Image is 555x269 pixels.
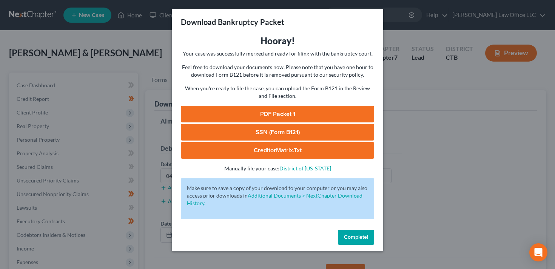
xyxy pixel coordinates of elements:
h3: Hooray! [181,35,374,47]
p: Feel free to download your documents now. Please note that you have one hour to download Form B12... [181,63,374,79]
a: CreditorMatrix.txt [181,142,374,159]
button: Complete! [338,230,374,245]
h3: Download Bankruptcy Packet [181,17,284,27]
p: Manually file your case: [181,165,374,172]
a: PDF Packet 1 [181,106,374,122]
div: Open Intercom Messenger [529,243,547,261]
a: Additional Documents > NextChapter Download History. [187,192,362,206]
span: Complete! [344,234,368,240]
a: SSN (Form B121) [181,124,374,141]
p: When you're ready to file the case, you can upload the Form B121 in the Review and File section. [181,85,374,100]
p: Make sure to save a copy of your download to your computer or you may also access prior downloads in [187,184,368,207]
a: District of [US_STATE] [279,165,331,172]
p: Your case was successfully merged and ready for filing with the bankruptcy court. [181,50,374,57]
